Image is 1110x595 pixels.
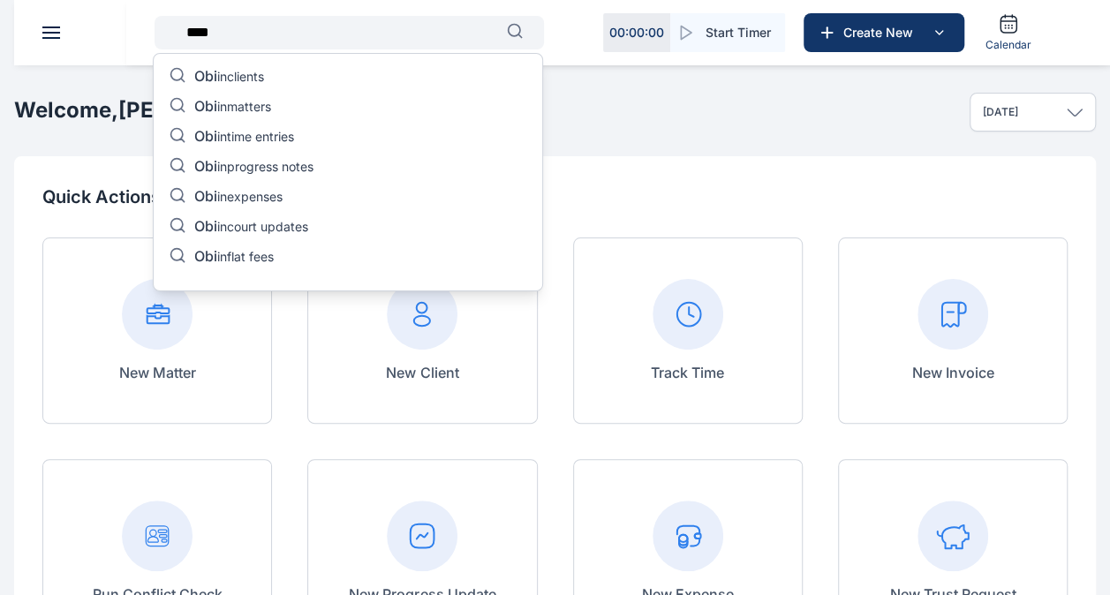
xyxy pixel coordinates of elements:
[983,105,1018,119] p: [DATE]
[194,247,274,268] p: in flat fees
[194,67,217,85] span: Obi
[194,67,264,88] p: in clients
[911,362,993,383] p: New Invoice
[194,217,217,235] span: Obi
[194,187,283,208] p: in expenses
[42,185,1068,209] p: Quick Actions
[978,6,1038,59] a: Calendar
[706,24,771,41] span: Start Timer
[194,97,217,115] span: Obi
[194,157,313,178] p: in progress notes
[14,96,298,124] h2: Welcome, [PERSON_NAME]
[386,362,458,383] p: New Client
[194,127,294,148] p: in time entries
[985,38,1031,52] span: Calendar
[194,97,271,118] p: in matters
[651,362,724,383] p: Track Time
[836,24,928,41] span: Create New
[804,13,964,52] button: Create New
[609,24,664,41] p: 00 : 00 : 00
[670,13,785,52] button: Start Timer
[194,157,217,175] span: Obi
[119,362,196,383] p: New Matter
[194,127,217,145] span: Obi
[194,247,217,265] span: Obi
[194,187,217,205] span: Obi
[194,217,308,238] p: in court updates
